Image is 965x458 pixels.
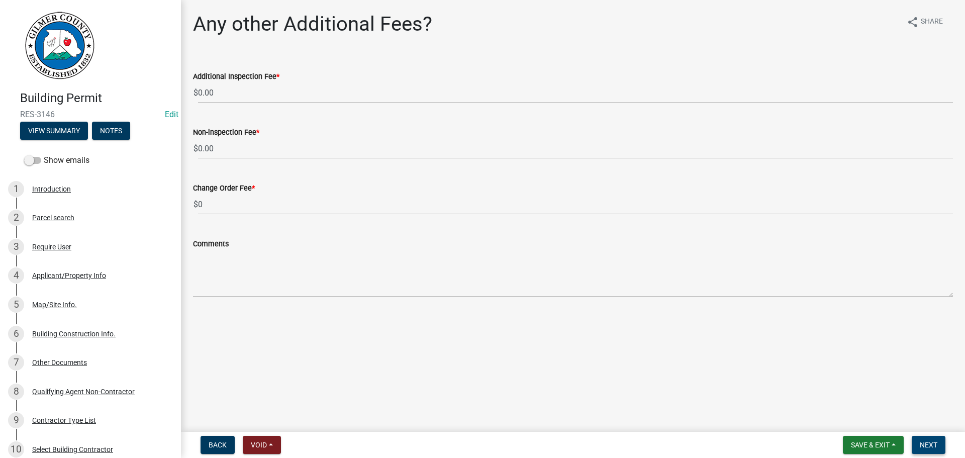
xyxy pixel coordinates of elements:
img: Gilmer County, Georgia [20,11,95,80]
div: 3 [8,239,24,255]
div: 5 [8,297,24,313]
div: Select Building Contractor [32,446,113,453]
div: 10 [8,441,24,457]
button: Void [243,436,281,454]
div: 7 [8,354,24,371]
label: Comments [193,241,229,248]
div: Parcel search [32,214,74,221]
div: Introduction [32,186,71,193]
label: Change Order Fee [193,185,255,192]
div: Require User [32,243,71,250]
div: Other Documents [32,359,87,366]
label: Non-inspection Fee [193,129,259,136]
button: Save & Exit [843,436,904,454]
div: 9 [8,412,24,428]
span: Share [921,16,943,28]
div: 8 [8,384,24,400]
span: $ [193,138,199,159]
i: share [907,16,919,28]
wm-modal-confirm: Summary [20,127,88,135]
wm-modal-confirm: Notes [92,127,130,135]
button: Next [912,436,945,454]
span: Void [251,441,267,449]
span: RES-3146 [20,110,161,119]
div: Contractor Type List [32,417,96,424]
span: $ [193,82,199,103]
span: Next [920,441,937,449]
button: Back [201,436,235,454]
button: View Summary [20,122,88,140]
div: Qualifying Agent Non-Contractor [32,388,135,395]
h1: Any other Additional Fees? [193,12,432,36]
div: 2 [8,210,24,226]
div: Applicant/Property Info [32,272,106,279]
a: Edit [165,110,178,119]
span: Save & Exit [851,441,890,449]
span: Back [209,441,227,449]
div: 1 [8,181,24,197]
h4: Building Permit [20,91,173,106]
button: Notes [92,122,130,140]
div: Building Construction Info. [32,330,116,337]
label: Additional Inspection Fee [193,73,279,80]
label: Show emails [24,154,89,166]
div: 6 [8,326,24,342]
wm-modal-confirm: Edit Application Number [165,110,178,119]
div: 4 [8,267,24,284]
div: Map/Site Info. [32,301,77,308]
button: shareShare [899,12,951,32]
span: $ [193,194,199,215]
